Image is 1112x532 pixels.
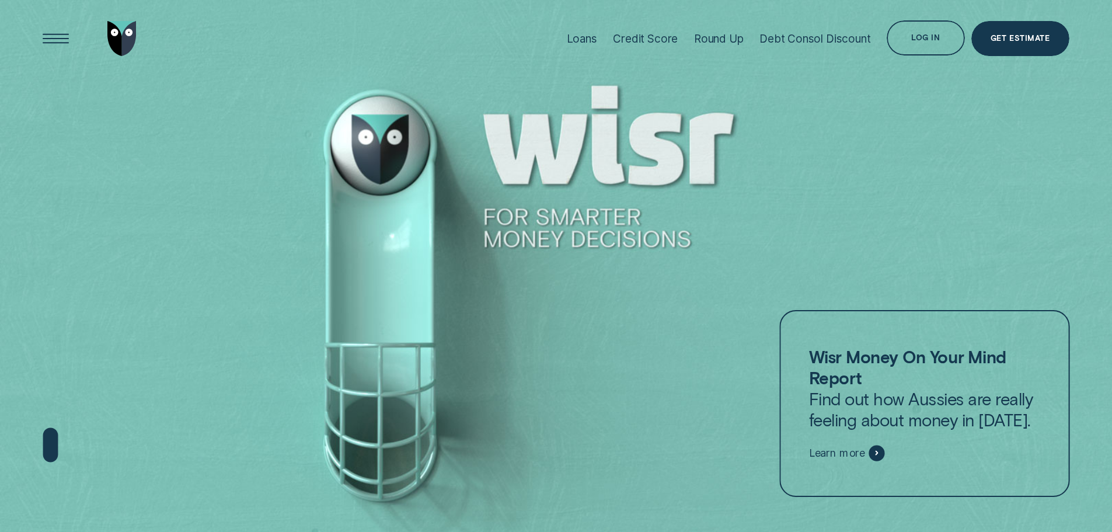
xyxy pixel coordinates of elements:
[613,32,678,46] div: Credit Score
[809,346,1041,430] p: Find out how Aussies are really feeling about money in [DATE].
[809,346,1006,388] strong: Wisr Money On Your Mind Report
[39,21,74,56] button: Open Menu
[759,32,870,46] div: Debt Consol Discount
[971,21,1069,56] a: Get Estimate
[694,32,744,46] div: Round Up
[567,32,597,46] div: Loans
[887,20,964,55] button: Log in
[107,21,137,56] img: Wisr
[809,446,865,459] span: Learn more
[780,310,1071,497] a: Wisr Money On Your Mind ReportFind out how Aussies are really feeling about money in [DATE].Learn...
